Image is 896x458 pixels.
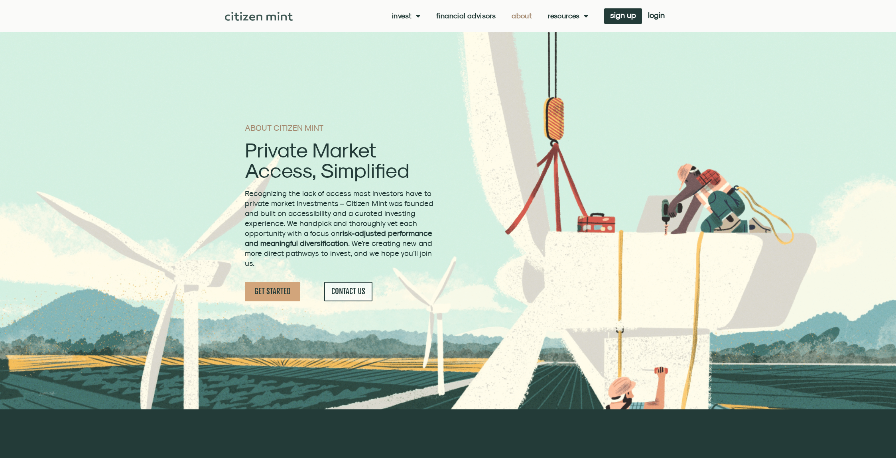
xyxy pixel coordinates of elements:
[324,282,372,301] a: CONTACT US
[245,189,433,267] span: Recognizing the lack of access most investors have to private market investments – Citizen Mint w...
[548,12,588,20] a: Resources
[245,124,436,132] h1: ABOUT CITIZEN MINT
[245,229,432,248] strong: risk-adjusted performance and meaningful diversification
[648,12,665,18] span: login
[392,12,588,20] nav: Menu
[436,12,496,20] a: Financial Advisors
[225,12,293,21] img: Citizen Mint
[392,12,420,20] a: Invest
[642,8,671,24] a: login
[245,140,436,181] h2: Private Market Access, Simplified
[254,287,291,297] span: GET STARTED
[610,12,636,18] span: sign up
[604,8,642,24] a: sign up
[245,282,300,301] a: GET STARTED
[331,287,365,297] span: CONTACT US
[512,12,532,20] a: About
